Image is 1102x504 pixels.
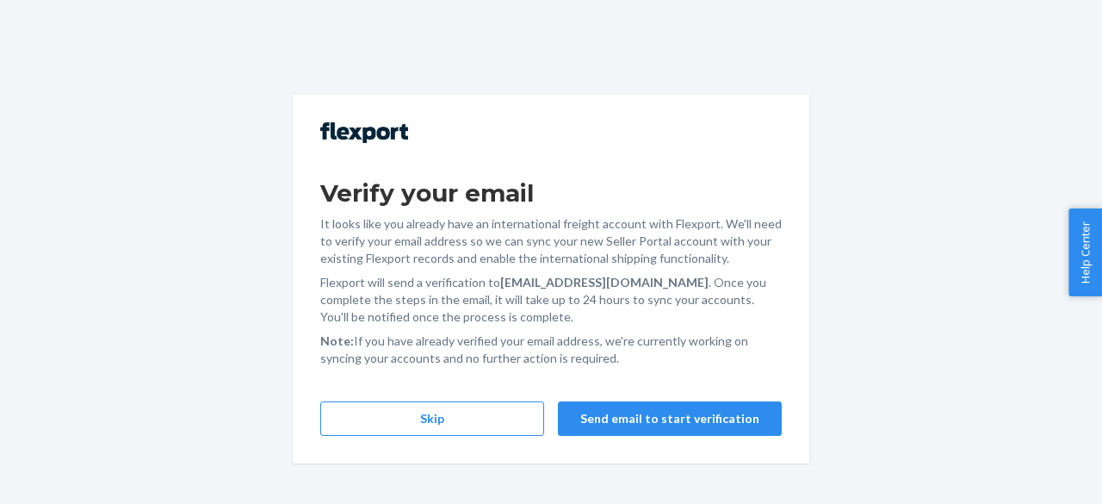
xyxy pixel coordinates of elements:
button: Skip [320,401,544,436]
button: Help Center [1068,208,1102,296]
p: Flexport will send a verification to . Once you complete the steps in the email, it will take up ... [320,274,782,326]
img: Flexport logo [320,122,408,143]
p: If you have already verified your email address, we're currently working on syncing your accounts... [320,333,782,367]
p: It looks like you already have an international freight account with Flexport. We'll need to veri... [320,215,782,267]
strong: Note: [320,333,354,348]
button: Send email to start verification [558,401,782,436]
h1: Verify your email [320,177,782,208]
strong: [EMAIL_ADDRESS][DOMAIN_NAME] [500,275,709,289]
